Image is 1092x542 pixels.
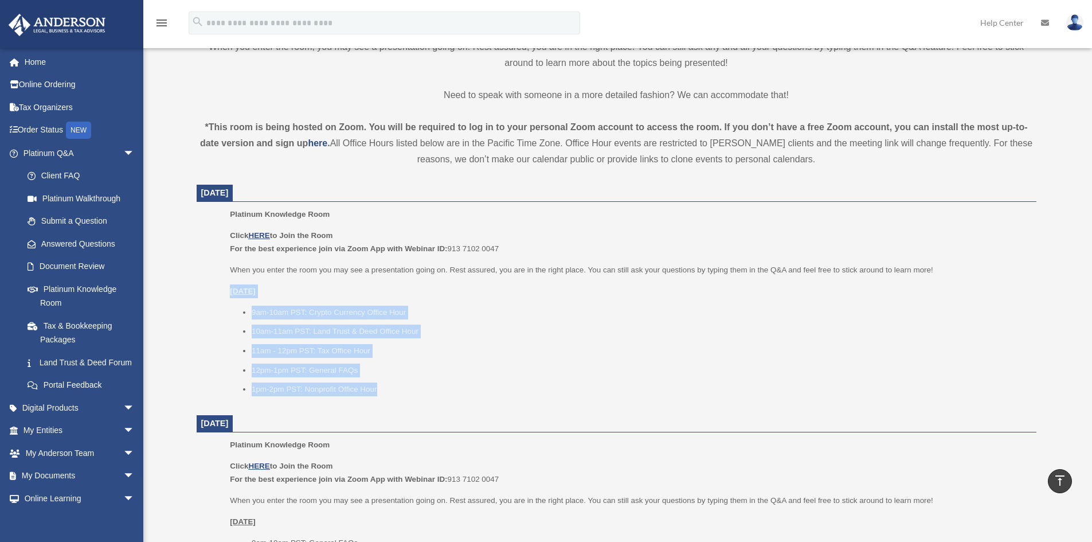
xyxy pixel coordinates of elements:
[230,517,256,526] u: [DATE]
[8,142,152,165] a: Platinum Q&Aarrow_drop_down
[8,465,152,488] a: My Documentsarrow_drop_down
[230,475,447,483] b: For the best experience join via Zoom App with Webinar ID:
[8,442,152,465] a: My Anderson Teamarrow_drop_down
[66,122,91,139] div: NEW
[191,15,204,28] i: search
[8,73,152,96] a: Online Ordering
[123,442,146,465] span: arrow_drop_down
[123,142,146,165] span: arrow_drop_down
[230,440,330,449] span: Platinum Knowledge Room
[8,96,152,119] a: Tax Organizers
[16,232,152,255] a: Answered Questions
[16,314,152,351] a: Tax & Bookkeeping Packages
[8,119,152,142] a: Order StatusNEW
[155,20,169,30] a: menu
[8,419,152,442] a: My Entitiesarrow_drop_down
[252,383,1028,396] li: 1pm-2pm PST: Nonprofit Office Hour
[1066,14,1083,31] img: User Pic
[252,325,1028,338] li: 10am-11am PST: Land Trust & Deed Office Hour
[230,263,1028,277] p: When you enter the room you may see a presentation going on. Rest assured, you are in the right p...
[308,138,327,148] a: here
[252,344,1028,358] li: 11am - 12pm PST: Tax Office Hour
[155,16,169,30] i: menu
[200,122,1028,148] strong: *This room is being hosted on Zoom. You will be required to log in to your personal Zoom account ...
[230,231,332,240] b: Click to Join the Room
[230,210,330,219] span: Platinum Knowledge Room
[248,231,269,240] a: HERE
[16,210,152,233] a: Submit a Question
[230,229,1028,256] p: 913 7102 0047
[123,487,146,510] span: arrow_drop_down
[123,465,146,488] span: arrow_drop_down
[16,187,152,210] a: Platinum Walkthrough
[252,364,1028,377] li: 12pm-1pm PST: General FAQs
[16,351,152,374] a: Land Trust & Deed Forum
[230,462,332,470] b: Click to Join the Room
[248,462,269,470] a: HERE
[1048,469,1072,493] a: vertical_align_top
[123,419,146,443] span: arrow_drop_down
[201,419,229,428] span: [DATE]
[5,14,109,36] img: Anderson Advisors Platinum Portal
[230,494,1028,508] p: When you enter the room you may see a presentation going on. Rest assured, you are in the right p...
[123,396,146,420] span: arrow_drop_down
[201,188,229,197] span: [DATE]
[16,374,152,397] a: Portal Feedback
[197,39,1036,71] p: When you enter the room, you may see a presentation going on. Rest assured, you are in the right ...
[16,278,146,314] a: Platinum Knowledge Room
[230,244,447,253] b: For the best experience join via Zoom App with Webinar ID:
[8,396,152,419] a: Digital Productsarrow_drop_down
[197,87,1036,103] p: Need to speak with someone in a more detailed fashion? We can accommodate that!
[16,255,152,278] a: Document Review
[252,306,1028,319] li: 9am-10am PST: Crypto Currency Office Hour
[8,50,152,73] a: Home
[230,459,1028,486] p: 913 7102 0047
[327,138,330,148] strong: .
[16,165,152,188] a: Client FAQ
[1053,474,1067,488] i: vertical_align_top
[230,287,256,295] u: [DATE]
[8,487,152,510] a: Online Learningarrow_drop_down
[197,119,1036,167] div: All Office Hours listed below are in the Pacific Time Zone. Office Hour events are restricted to ...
